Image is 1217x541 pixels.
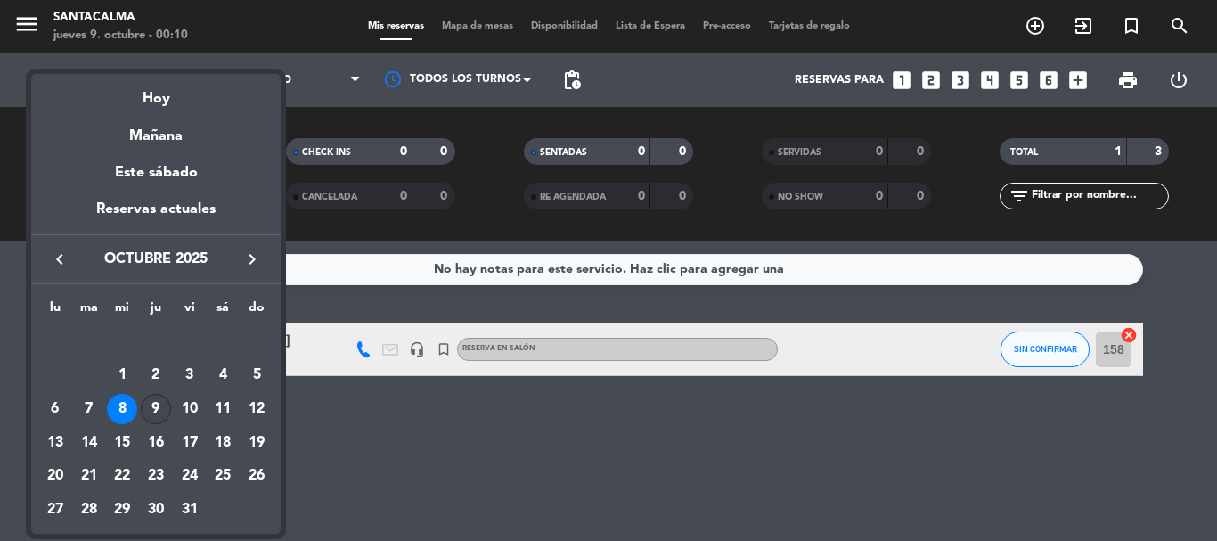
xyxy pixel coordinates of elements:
td: 30 de octubre de 2025 [139,493,173,527]
td: OCT. [38,325,274,359]
th: domingo [240,298,274,325]
div: 4 [208,360,238,390]
div: 20 [40,462,70,492]
th: sábado [207,298,241,325]
td: 1 de octubre de 2025 [105,359,139,393]
td: 3 de octubre de 2025 [173,359,207,393]
td: 9 de octubre de 2025 [139,392,173,426]
div: 9 [141,394,171,424]
div: 17 [175,428,205,458]
td: 13 de octubre de 2025 [38,426,72,460]
td: 29 de octubre de 2025 [105,493,139,527]
td: 24 de octubre de 2025 [173,460,207,494]
td: 18 de octubre de 2025 [207,426,241,460]
div: 1 [107,360,137,390]
div: 25 [208,462,238,492]
td: 7 de octubre de 2025 [72,392,106,426]
div: 24 [175,462,205,492]
td: 11 de octubre de 2025 [207,392,241,426]
th: martes [72,298,106,325]
td: 12 de octubre de 2025 [240,392,274,426]
div: 13 [40,428,70,458]
td: 19 de octubre de 2025 [240,426,274,460]
div: 15 [107,428,137,458]
th: viernes [173,298,207,325]
div: 12 [241,394,272,424]
div: 6 [40,394,70,424]
div: 14 [74,428,104,458]
div: 27 [40,495,70,525]
td: 28 de octubre de 2025 [72,493,106,527]
td: 25 de octubre de 2025 [207,460,241,494]
div: 18 [208,428,238,458]
div: 8 [107,394,137,424]
div: 19 [241,428,272,458]
div: Mañana [31,111,281,148]
td: 20 de octubre de 2025 [38,460,72,494]
td: 21 de octubre de 2025 [72,460,106,494]
td: 2 de octubre de 2025 [139,359,173,393]
td: 14 de octubre de 2025 [72,426,106,460]
td: 10 de octubre de 2025 [173,392,207,426]
div: 16 [141,428,171,458]
td: 22 de octubre de 2025 [105,460,139,494]
th: lunes [38,298,72,325]
div: Hoy [31,74,281,111]
div: 29 [107,495,137,525]
div: 3 [175,360,205,390]
div: 23 [141,462,171,492]
td: 5 de octubre de 2025 [240,359,274,393]
td: 27 de octubre de 2025 [38,493,72,527]
td: 16 de octubre de 2025 [139,426,173,460]
div: Este sábado [31,148,281,198]
div: 11 [208,394,238,424]
div: 26 [241,462,272,492]
div: 10 [175,394,205,424]
td: 4 de octubre de 2025 [207,359,241,393]
div: 31 [175,495,205,525]
span: octubre 2025 [76,248,236,271]
div: 5 [241,360,272,390]
div: 30 [141,495,171,525]
div: 7 [74,394,104,424]
td: 26 de octubre de 2025 [240,460,274,494]
td: 23 de octubre de 2025 [139,460,173,494]
td: 8 de octubre de 2025 [105,392,139,426]
th: jueves [139,298,173,325]
div: 28 [74,495,104,525]
div: 21 [74,462,104,492]
td: 17 de octubre de 2025 [173,426,207,460]
td: 6 de octubre de 2025 [38,392,72,426]
div: 22 [107,462,137,492]
div: 2 [141,360,171,390]
i: keyboard_arrow_left [49,249,70,270]
div: Reservas actuales [31,198,281,234]
th: miércoles [105,298,139,325]
i: keyboard_arrow_right [241,249,263,270]
td: 31 de octubre de 2025 [173,493,207,527]
td: 15 de octubre de 2025 [105,426,139,460]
